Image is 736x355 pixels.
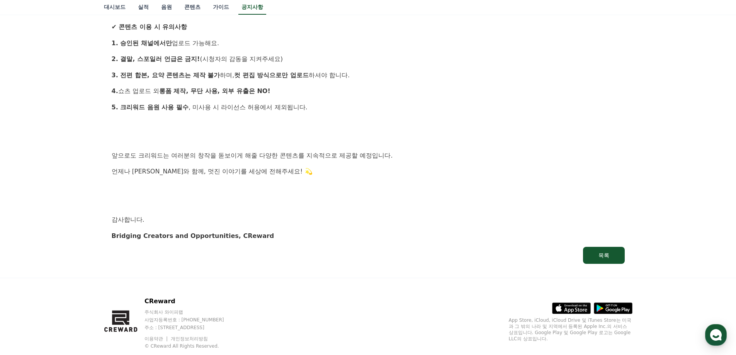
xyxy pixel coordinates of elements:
span: 설정 [119,256,129,263]
a: 대화 [51,245,100,264]
p: App Store, iCloud, iCloud Drive 및 iTunes Store는 미국과 그 밖의 나라 및 지역에서 등록된 Apple Inc.의 서비스 상표입니다. Goo... [509,317,632,342]
p: (시청자의 감동을 지켜주세요) [112,54,625,64]
button: 목록 [583,247,625,264]
strong: 4. [112,87,118,95]
strong: Bridging Creators and Opportunities, CReward [112,232,274,239]
strong: 1. 승인된 채널에서만 [112,39,172,47]
p: 감사합니다. [112,215,625,225]
p: 앞으로도 크리워드는 여러분의 창작을 돋보이게 해줄 다양한 콘텐츠를 지속적으로 제공할 예정입니다. [112,151,625,161]
p: 사업자등록번호 : [PHONE_NUMBER] [144,317,239,323]
strong: 롱폼 제작, 무단 사용, 외부 유출은 NO! [159,87,270,95]
a: 개인정보처리방침 [171,336,208,341]
a: 홈 [2,245,51,264]
p: 업로드 가능해요. [112,38,625,48]
strong: 5. 크리워드 음원 사용 필수 [112,104,189,111]
strong: 3. 전편 합본, 요약 콘텐츠는 제작 불가 [112,71,220,79]
strong: 컷 편집 방식으로만 업로드 [234,71,309,79]
span: 홈 [24,256,29,263]
p: , 미사용 시 라이선스 허용에서 제외됩니다. [112,102,625,112]
strong: ✔ 콘텐츠 이용 시 유의사항 [112,23,187,31]
p: CReward [144,297,239,306]
strong: 2. 결말, 스포일러 언급은 금지! [112,55,200,63]
p: © CReward All Rights Reserved. [144,343,239,349]
a: 설정 [100,245,148,264]
div: 목록 [598,251,609,259]
p: 주소 : [STREET_ADDRESS] [144,324,239,331]
p: 하며, 하셔야 합니다. [112,70,625,80]
a: 목록 [112,247,625,264]
span: 대화 [71,257,80,263]
p: 쇼츠 업로드 외 [112,86,625,96]
p: 언제나 [PERSON_NAME]와 함께, 멋진 이야기를 세상에 전해주세요! 💫 [112,166,625,177]
a: 이용약관 [144,336,169,341]
p: 주식회사 와이피랩 [144,309,239,315]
